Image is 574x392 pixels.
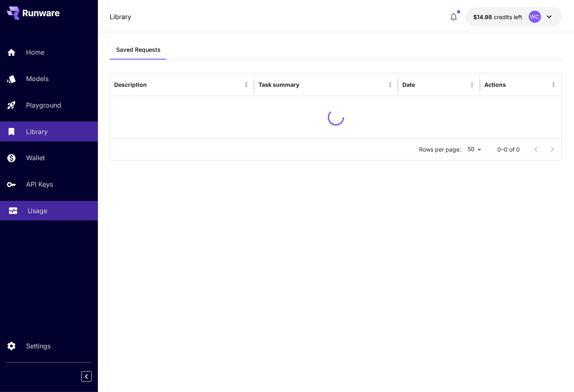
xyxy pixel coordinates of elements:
button: Collapse sidebar [81,371,92,382]
nav: breadcrumb [110,12,131,22]
span: Saved Requests [116,46,161,53]
div: 50 [464,143,484,155]
button: Menu [548,79,559,90]
p: Home [26,47,44,57]
div: Date [402,81,415,88]
button: Sort [148,79,159,90]
div: $14.97975 [473,13,522,21]
p: Usage [28,206,47,216]
p: Playground [26,100,61,110]
div: Actions [484,81,506,88]
div: Collapse sidebar [87,369,98,384]
span: credits left [494,13,522,20]
button: Sort [300,79,311,90]
button: Menu [466,79,478,90]
button: $14.97975WC [465,7,562,26]
button: Sort [416,79,427,90]
p: API Keys [26,179,53,189]
div: WC [529,11,541,23]
p: Rows per page: [419,145,461,154]
p: Settings [26,341,51,351]
p: Library [26,127,48,137]
div: Description [114,81,147,88]
div: Task summary [258,81,299,88]
p: 0–0 of 0 [497,145,520,154]
p: Wallet [26,153,45,163]
button: Menu [241,79,252,90]
a: Library [110,12,131,22]
p: Models [26,74,49,84]
button: Menu [384,79,396,90]
span: $14.98 [473,13,494,20]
